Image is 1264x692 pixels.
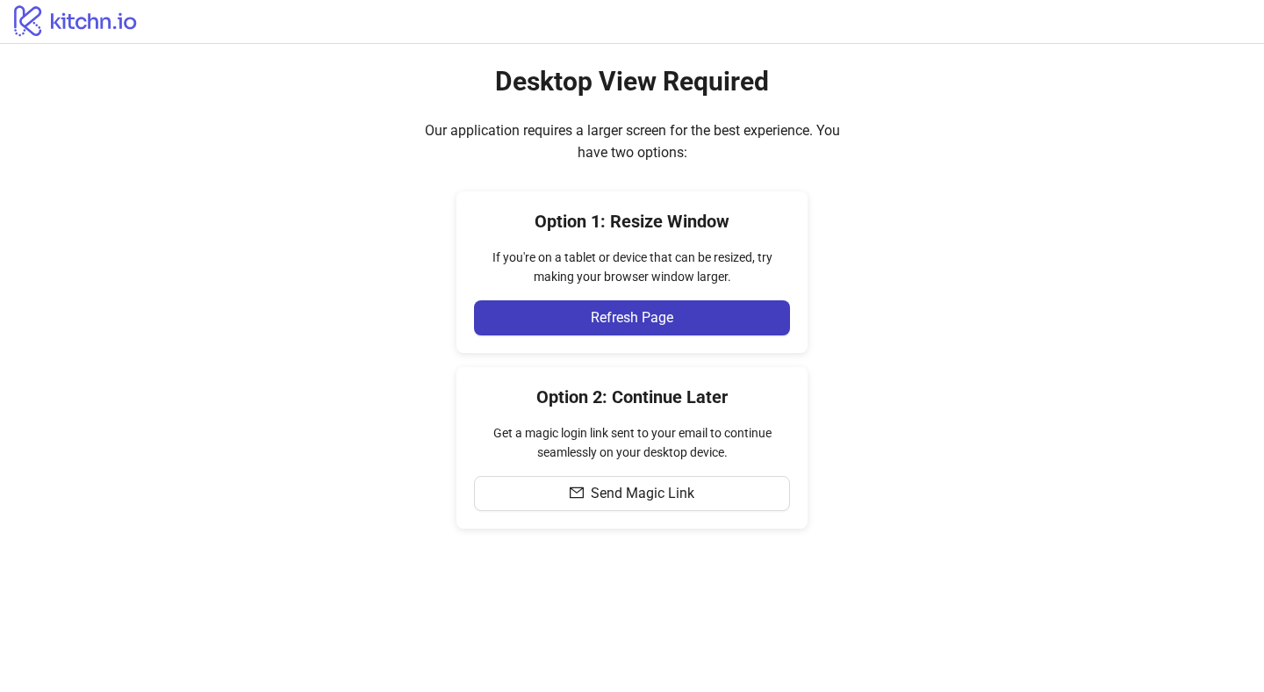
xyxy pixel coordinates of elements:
[413,119,851,163] div: Our application requires a larger screen for the best experience. You have two options:
[474,385,790,409] h4: Option 2: Continue Later
[474,300,790,335] button: Refresh Page
[495,65,769,98] h2: Desktop View Required
[474,476,790,511] button: Send Magic Link
[474,423,790,462] div: Get a magic login link sent to your email to continue seamlessly on your desktop device.
[474,209,790,234] h4: Option 1: Resize Window
[591,486,694,501] span: Send Magic Link
[474,248,790,286] div: If you're on a tablet or device that can be resized, try making your browser window larger.
[570,486,584,500] span: mail
[591,310,673,326] span: Refresh Page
